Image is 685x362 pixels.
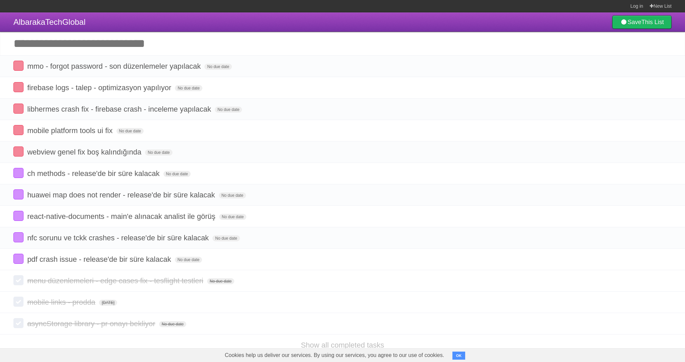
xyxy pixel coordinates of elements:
span: No due date [116,128,144,134]
span: Cookies help us deliver our services. By using our services, you agree to our use of cookies. [218,349,451,362]
label: Done [13,61,23,71]
span: AlbarakaTechGlobal [13,17,86,26]
a: SaveThis List [612,15,672,29]
span: webview genel fix boş kalındığında [27,148,143,156]
span: ch methods - release'de bir süre kalacak [27,169,161,178]
label: Done [13,168,23,178]
span: [DATE] [99,300,117,306]
span: No due date [219,192,246,198]
span: react-native-documents - main'e alınacak analist ile görüş [27,212,217,221]
label: Done [13,254,23,264]
span: pdf crash issue - release'de bir süre kalacak [27,255,173,263]
span: No due date [145,149,172,156]
label: Done [13,82,23,92]
label: Done [13,104,23,114]
span: No due date [212,235,240,241]
label: Done [13,211,23,221]
span: asyncStorage library - pr onayı bekliyor [27,319,157,328]
span: No due date [159,321,186,327]
a: Show all completed tasks [301,341,384,349]
span: No due date [219,214,246,220]
span: No due date [175,85,202,91]
span: mmo - forgot password - son düzenlemeler yapılacak [27,62,202,70]
span: huawei map does not render - release'de bir süre kalacak [27,191,216,199]
span: mobile platform tools ui fix [27,126,114,135]
span: No due date [215,107,242,113]
span: No due date [204,64,232,70]
span: No due date [175,257,202,263]
label: Done [13,232,23,242]
label: Done [13,125,23,135]
label: Done [13,189,23,199]
label: Done [13,146,23,157]
span: No due date [207,278,234,284]
span: mobile links - prodda [27,298,97,306]
label: Done [13,275,23,285]
label: Done [13,318,23,328]
span: menu düzenlemeleri - edge cases fix - tesflight testleri [27,277,205,285]
span: libhermes crash fix - firebase crash - inceleme yapılacak [27,105,213,113]
label: Done [13,297,23,307]
button: OK [452,352,466,360]
span: firebase logs - talep - optimizasyon yapılıyor [27,83,173,92]
b: This List [641,19,664,25]
span: No due date [163,171,191,177]
span: nfc sorunu ve tckk crashes - release'de bir süre kalacak [27,234,210,242]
